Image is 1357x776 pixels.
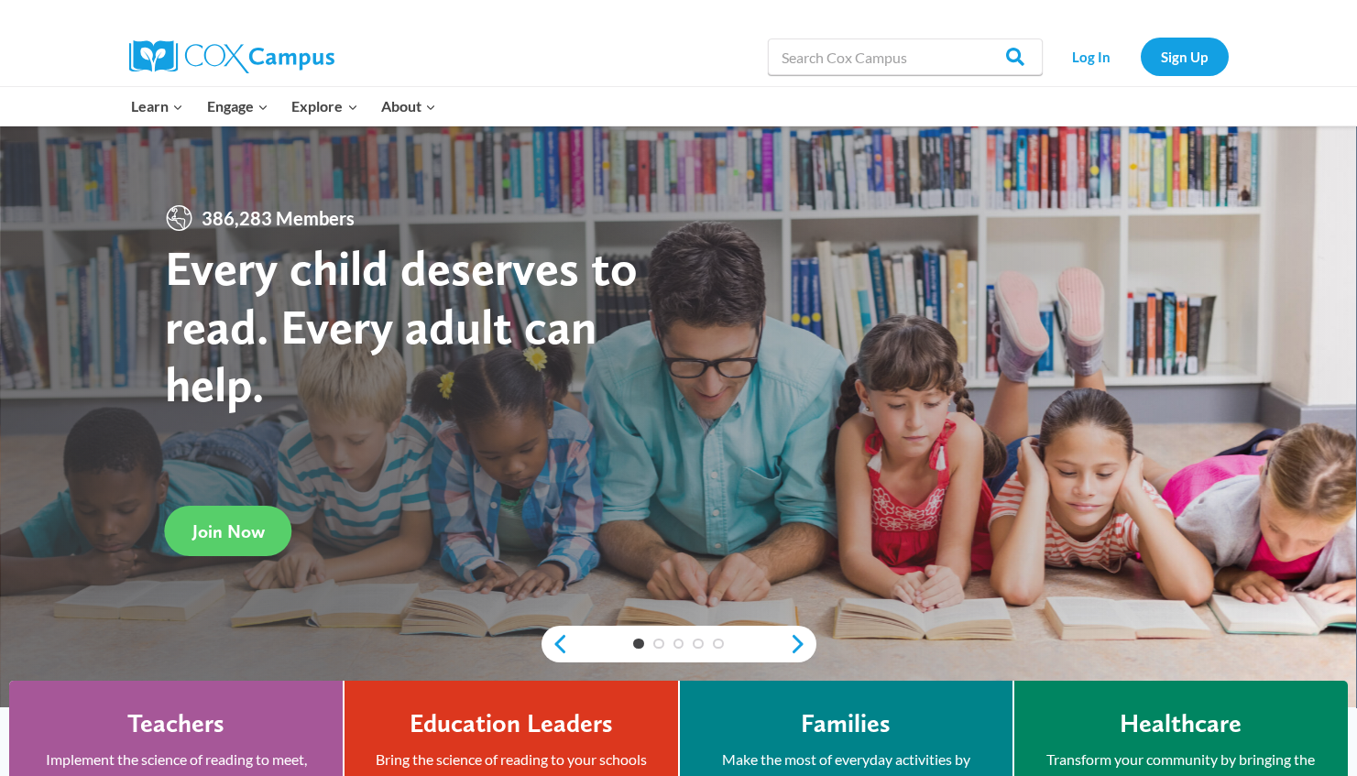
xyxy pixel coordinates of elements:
strong: Every child deserves to read. Every adult can help. [165,238,638,413]
span: 386,283 Members [194,203,362,233]
div: content slider buttons [542,626,816,662]
h4: Healthcare [1120,708,1242,739]
span: Engage [207,94,268,118]
span: Learn [131,94,183,118]
nav: Primary Navigation [120,87,448,126]
a: 1 [633,639,644,650]
img: Cox Campus [129,40,334,73]
a: 4 [693,639,704,650]
a: Sign Up [1141,38,1229,75]
input: Search Cox Campus [768,38,1043,75]
span: Join Now [192,520,265,542]
a: 2 [653,639,664,650]
a: next [789,633,816,655]
a: previous [542,633,569,655]
a: Join Now [165,506,292,556]
a: 5 [713,639,724,650]
h4: Education Leaders [410,708,613,739]
span: About [381,94,436,118]
span: Explore [291,94,357,118]
h4: Teachers [127,708,224,739]
h4: Families [801,708,891,739]
a: 3 [673,639,684,650]
nav: Secondary Navigation [1052,38,1229,75]
a: Log In [1052,38,1132,75]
